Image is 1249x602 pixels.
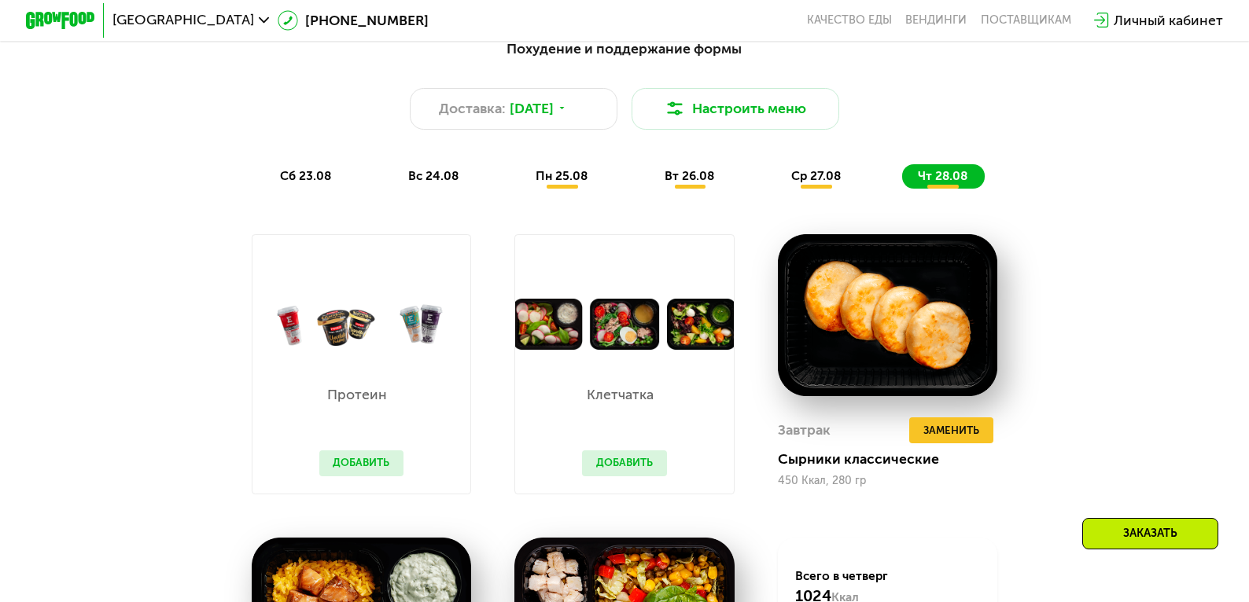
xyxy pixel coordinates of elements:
p: Протеин [319,388,396,402]
span: [GEOGRAPHIC_DATA] [112,13,254,28]
span: [DATE] [510,98,554,119]
div: Сырники классические [778,450,1011,468]
p: Клетчатка [582,388,658,402]
div: поставщикам [981,13,1071,28]
a: [PHONE_NUMBER] [278,10,429,31]
div: Завтрак [778,417,831,443]
a: Вендинги [905,13,967,28]
button: Добавить [319,450,403,476]
span: чт 28.08 [918,168,967,183]
span: Доставка: [439,98,506,119]
div: Личный кабинет [1114,10,1223,31]
div: Заказать [1082,518,1218,549]
button: Добавить [582,450,666,476]
span: вт 26.08 [665,168,714,183]
span: ср 27.08 [791,168,841,183]
div: 450 Ккал, 280 гр [778,475,997,487]
span: сб 23.08 [280,168,331,183]
button: Настроить меню [632,88,840,130]
div: Похудение и поддержание формы [111,39,1138,61]
a: Качество еды [807,13,892,28]
span: Заменить [923,422,979,439]
span: вс 24.08 [408,168,459,183]
span: пн 25.08 [536,168,588,183]
button: Заменить [909,417,993,443]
